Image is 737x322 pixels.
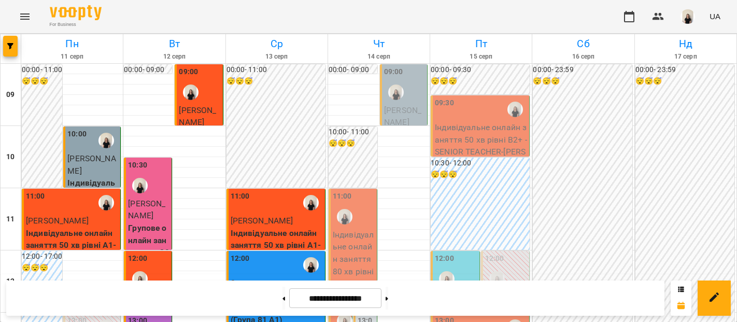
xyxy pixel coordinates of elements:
img: Жюлі [388,85,404,100]
h6: 12 серп [125,52,223,62]
h6: 😴😴😴 [226,76,325,87]
label: 12:00 [128,253,147,264]
label: 09:30 [435,97,454,109]
img: Жюлі [507,102,523,117]
h6: Пт [432,36,530,52]
button: UA [705,7,725,26]
span: [PERSON_NAME] [179,105,216,128]
label: 11:00 [333,191,352,202]
p: Індивідуальне онлайн заняття 50 хв рівні А1-В1 [231,227,323,264]
p: Індивідуальне онлайн заняття 50 хв рівні В2+ - SENIOR TEACHER - [PERSON_NAME] [435,121,527,170]
img: Жюлі [439,271,455,287]
h6: Чт [330,36,428,52]
h6: 10:30 - 12:00 [431,158,530,169]
h6: Нд [636,36,735,52]
h6: 10 [6,151,15,163]
label: 09:00 [179,66,198,78]
span: UA [710,11,720,22]
h6: Ср [228,36,326,52]
h6: 17 серп [636,52,735,62]
label: 12:00 [485,253,504,264]
img: Жюлі [98,195,114,211]
h6: 13 серп [228,52,326,62]
h6: 00:00 - 23:59 [635,64,734,76]
h6: 00:00 - 09:30 [431,64,530,76]
h6: 10:00 - 11:00 [329,127,377,138]
img: Жюлі [132,178,148,193]
h6: 00:00 - 23:59 [533,64,632,76]
h6: Вт [125,36,223,52]
label: 11:00 [231,191,250,202]
h6: Сб [534,36,632,52]
h6: 😴😴😴 [329,138,377,149]
p: Індивідуальне онлайн заняття 50 хв рівні А1-В1 [26,227,118,264]
h6: 😴😴😴 [533,76,632,87]
img: Жюлі [489,271,505,287]
h6: 11 [6,214,15,225]
span: For Business [50,21,102,28]
span: [PERSON_NAME] [128,199,165,221]
h6: Пн [23,36,121,52]
label: 10:00 [67,129,87,140]
h6: 12:00 - 17:00 [22,251,62,262]
label: 09:00 [384,66,403,78]
h6: 00:00 - 11:00 [22,64,62,76]
h6: 😴😴😴 [22,76,62,87]
label: 12:00 [435,253,454,264]
img: Жюлі [132,271,148,287]
button: Menu [12,4,37,29]
img: Жюлі [337,209,352,225]
img: a3bfcddf6556b8c8331b99a2d66cc7fb.png [681,9,695,24]
h6: 😴😴😴 [431,76,530,87]
h6: 😴😴😴 [635,76,734,87]
h6: 09 [6,89,15,101]
img: Жюлі [303,195,319,211]
label: 12:00 [231,253,250,264]
h6: 16 серп [534,52,632,62]
img: Жюлі [98,133,114,148]
img: Жюлі [183,85,199,100]
span: [PERSON_NAME] [67,153,116,176]
p: Групове онлайн заняття по 80 хв рівні В2+ [128,222,169,283]
h6: 15 серп [432,52,530,62]
p: Індивідуальне онлайн заняття 50 хв рівні А1-В1- SENIOR TEACHER [67,177,118,250]
h6: 00:00 - 09:00 [124,64,172,76]
h6: 😴😴😴 [431,169,530,180]
img: Voopty Logo [50,5,102,20]
span: [PERSON_NAME] [384,105,421,128]
h6: 11 серп [23,52,121,62]
label: 11:00 [26,191,45,202]
h6: 14 серп [330,52,428,62]
h6: 😴😴😴 [22,262,62,274]
img: Жюлі [303,257,319,273]
h6: 00:00 - 11:00 [226,64,325,76]
span: [PERSON_NAME] [231,216,293,226]
label: 10:30 [128,160,147,171]
span: [PERSON_NAME] [26,216,89,226]
h6: 00:00 - 09:00 [329,64,377,76]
